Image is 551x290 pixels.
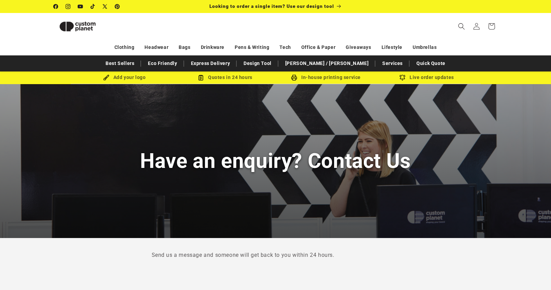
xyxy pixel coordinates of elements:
a: Quick Quote [413,57,449,69]
img: Order Updates Icon [198,75,204,81]
a: Bags [179,41,190,53]
a: Giveaways [346,41,371,53]
a: Best Sellers [102,57,138,69]
a: Design Tool [240,57,275,69]
p: Send us a message and someone will get back to you within 24 hours. [152,250,400,260]
a: Services [379,57,406,69]
a: Umbrellas [413,41,437,53]
div: Live order updates [376,73,477,82]
img: In-house printing [291,75,297,81]
a: Headwear [144,41,168,53]
img: Order updates [399,75,405,81]
div: Quotes in 24 hours [175,73,276,82]
span: Looking to order a single item? Use our design tool [209,3,334,9]
div: Add your logo [74,73,175,82]
a: Eco Friendly [144,57,180,69]
a: Office & Paper [301,41,335,53]
a: Drinkware [201,41,224,53]
a: Pens & Writing [235,41,269,53]
img: Custom Planet [54,16,101,37]
a: Clothing [114,41,135,53]
a: Express Delivery [188,57,234,69]
img: Brush Icon [103,75,109,81]
summary: Search [454,19,469,34]
a: Lifestyle [382,41,402,53]
a: Custom Planet [51,13,124,40]
a: Tech [279,41,291,53]
a: [PERSON_NAME] / [PERSON_NAME] [282,57,372,69]
h1: Have an enquiry? Contact Us [140,148,411,174]
div: In-house printing service [276,73,376,82]
iframe: Chat Widget [434,216,551,290]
